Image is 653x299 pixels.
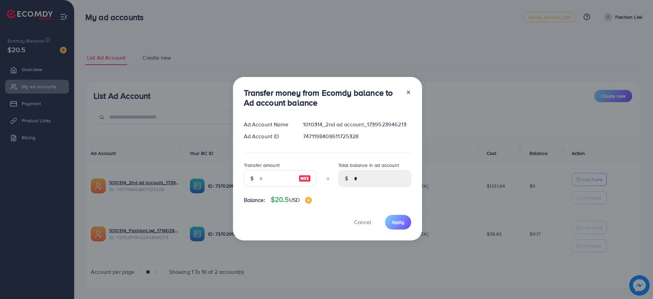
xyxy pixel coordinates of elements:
div: 7471198408611725328 [298,132,416,140]
span: Balance: [244,196,265,204]
button: Cancel [346,215,380,230]
h3: Transfer money from Ecomdy balance to Ad account balance [244,88,400,108]
span: USD [289,196,300,204]
div: Ad Account ID [238,132,298,140]
div: Ad Account Name [238,121,298,128]
span: Apply [392,219,404,225]
label: Total balance in ad account [338,162,399,169]
img: image [305,197,312,204]
label: Transfer amount [244,162,280,169]
button: Apply [385,215,411,230]
span: Cancel [354,218,371,226]
div: 1010314_2nd ad account_1739523946213 [298,121,416,128]
img: image [299,174,311,183]
h4: $20.5 [271,195,312,204]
